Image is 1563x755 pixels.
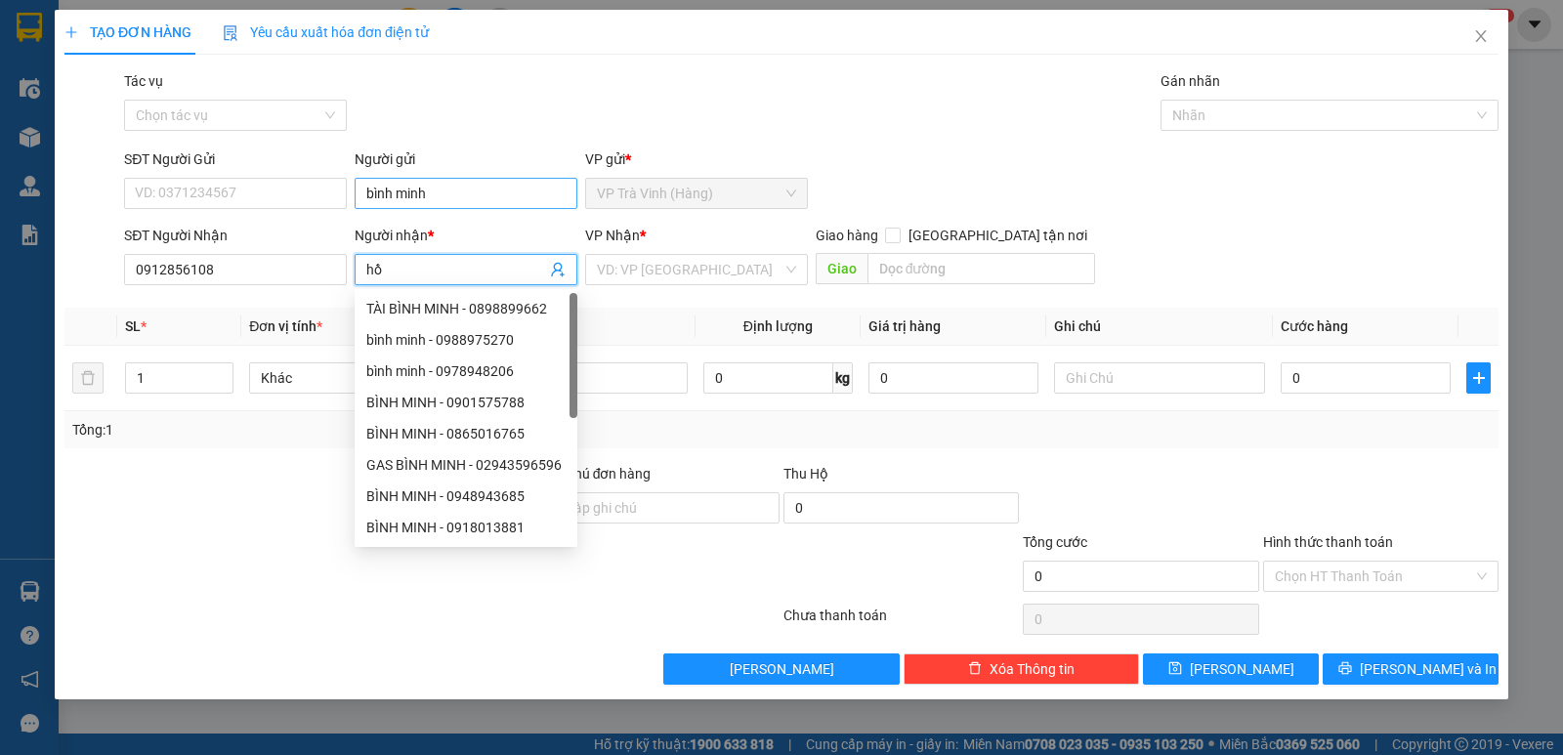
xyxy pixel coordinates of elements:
label: Ghi chú đơn hàng [544,466,652,482]
input: 0 [868,362,1038,394]
span: Thu Hộ [783,466,828,482]
div: Người gửi [355,148,577,170]
div: BÌNH MINH - 0865016765 [355,418,577,449]
button: plus [1466,362,1491,394]
button: deleteXóa Thông tin [904,653,1139,685]
span: Xóa Thông tin [990,658,1075,680]
span: TẠO ĐƠN HÀNG [64,24,191,40]
input: Ghi Chú [1054,362,1265,394]
div: GAS BÌNH MINH - 02943596596 [366,454,566,476]
span: close [1473,28,1489,44]
div: BÌNH MINH - 0918013881 [355,512,577,543]
div: BÌNH MINH - 0865016765 [366,423,566,444]
span: Định lượng [743,318,813,334]
div: Chưa thanh toán [781,605,1021,639]
span: [PERSON_NAME] [1190,658,1294,680]
input: Dọc đường [867,253,1096,284]
input: VD: Bàn, Ghế [477,362,688,394]
button: printer[PERSON_NAME] và In [1323,653,1499,685]
span: user-add [550,262,566,277]
label: Gán nhãn [1161,73,1220,89]
span: delete [968,661,982,677]
div: bình minh - 0988975270 [366,329,566,351]
span: SL [125,318,141,334]
div: bình minh - 0978948206 [355,356,577,387]
span: save [1168,661,1182,677]
span: Đơn vị tính [249,318,322,334]
div: BÌNH MINH - 0918013881 [366,517,566,538]
span: Giao [816,253,867,284]
div: bình minh - 0978948206 [366,360,566,382]
span: plus [64,25,78,39]
label: Tác vụ [124,73,163,89]
div: VP gửi [585,148,808,170]
button: Close [1454,10,1508,64]
div: GAS BÌNH MINH - 02943596596 [355,449,577,481]
span: [PERSON_NAME] [730,658,834,680]
span: kg [833,362,853,394]
div: Tổng: 1 [72,419,605,440]
span: [GEOGRAPHIC_DATA] tận nơi [901,225,1095,246]
div: Người nhận [355,225,577,246]
div: SĐT Người Gửi [124,148,347,170]
button: [PERSON_NAME] [663,653,899,685]
span: VP Nhận [585,228,640,243]
label: Hình thức thanh toán [1263,534,1393,550]
button: delete [72,362,104,394]
th: Ghi chú [1046,308,1273,346]
div: TÀI BÌNH MINH - 0898899662 [355,293,577,324]
div: BÌNH MINH - 0948943685 [355,481,577,512]
input: Ghi chú đơn hàng [544,492,780,524]
span: VP Trà Vinh (Hàng) [597,179,796,208]
div: TÀI BÌNH MINH - 0898899662 [366,298,566,319]
span: Tổng cước [1023,534,1087,550]
span: plus [1467,370,1490,386]
div: bình minh - 0988975270 [355,324,577,356]
div: BÌNH MINH - 0948943685 [366,485,566,507]
span: Cước hàng [1281,318,1348,334]
span: Giá trị hàng [868,318,941,334]
div: SĐT Người Nhận [124,225,347,246]
span: [PERSON_NAME] và In [1360,658,1497,680]
div: BÌNH MINH - 0901575788 [366,392,566,413]
img: icon [223,25,238,41]
span: Giao hàng [816,228,878,243]
span: Yêu cầu xuất hóa đơn điện tử [223,24,429,40]
span: Khác [261,363,448,393]
span: printer [1338,661,1352,677]
button: save[PERSON_NAME] [1143,653,1319,685]
div: BÌNH MINH - 0901575788 [355,387,577,418]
